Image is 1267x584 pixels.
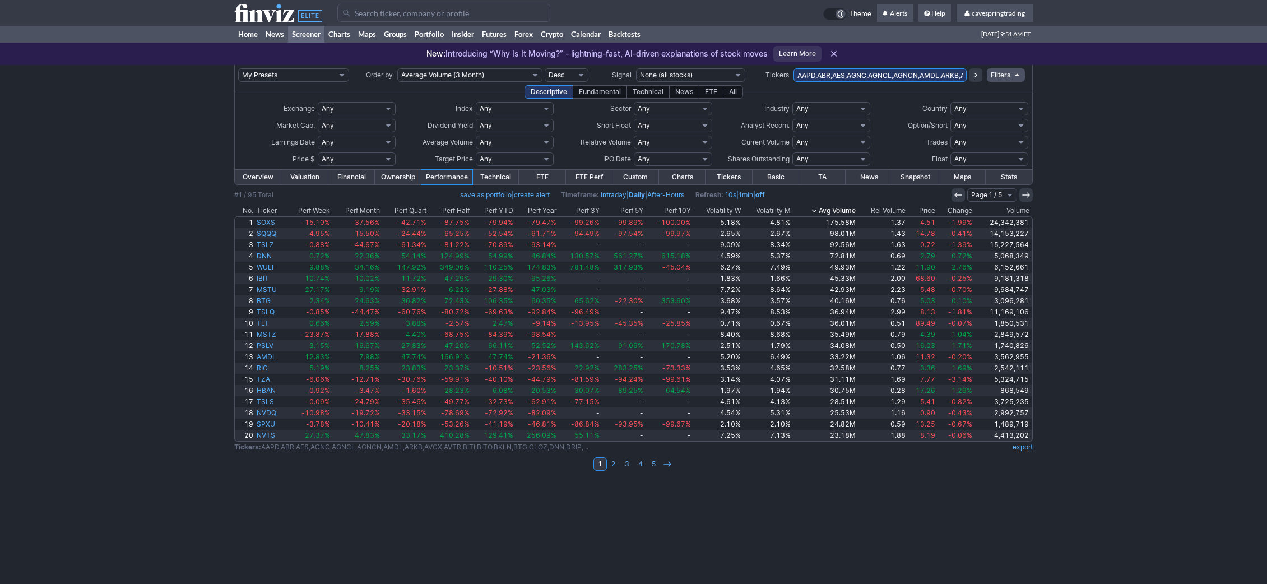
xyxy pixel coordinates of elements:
[972,9,1025,17] span: cavespringtrading
[558,251,601,262] a: 130.57%
[693,251,742,262] a: 4.59%
[309,263,330,271] span: 9.88%
[382,273,428,284] a: 11.72%
[948,229,972,238] span: -0.41%
[510,26,537,43] a: Forex
[332,228,382,239] a: -15.50%
[937,262,974,273] a: 2.76%
[857,295,907,307] a: 0.76
[309,252,330,260] span: 0.72%
[916,263,935,271] span: 11.90
[742,262,792,273] a: 7.49%
[398,240,426,249] span: -61.34%
[332,217,382,228] a: -37.56%
[531,296,556,305] span: 60.35%
[974,273,1032,284] a: 9,181,318
[693,217,742,228] a: 5.18%
[235,262,255,273] a: 5
[742,217,792,228] a: 4.81%
[857,228,907,239] a: 1.43
[566,170,612,184] a: ETF Perf
[948,285,972,294] span: -0.70%
[907,251,938,262] a: 2.79
[262,26,288,43] a: News
[306,308,330,316] span: -0.85%
[857,307,907,318] a: 2.99
[332,307,382,318] a: -44.47%
[742,295,792,307] a: 3.57%
[739,191,753,199] a: 1min
[515,251,558,262] a: 46.84%
[662,229,691,238] span: -99.97%
[428,295,471,307] a: 72.43%
[974,251,1032,262] a: 5,068,349
[849,8,871,20] span: Theme
[440,252,470,260] span: 124.99%
[306,229,330,238] span: -4.95%
[235,307,255,318] a: 9
[309,296,330,305] span: 2.34%
[449,285,470,294] span: 6.22%
[846,170,892,184] a: News
[488,252,513,260] span: 54.99%
[570,252,600,260] span: 130.57%
[693,228,742,239] a: 2.65%
[601,262,644,273] a: 317.93%
[471,307,514,318] a: -69.63%
[601,251,644,262] a: 561.27%
[907,228,938,239] a: 14.78
[515,239,558,251] a: -93.14%
[332,295,382,307] a: 24.63%
[515,217,558,228] a: -79.47%
[948,218,972,226] span: -1.99%
[558,284,601,295] a: -
[615,296,643,305] span: -22.30%
[693,239,742,251] a: 9.09%
[558,273,601,284] a: -
[857,262,907,273] a: 1.22
[255,307,286,318] a: TSLQ
[440,263,470,271] span: 349.06%
[601,307,644,318] a: -
[441,229,470,238] span: -65.25%
[515,273,558,284] a: 95.26%
[907,284,938,295] a: 5.48
[485,285,513,294] span: -27.88%
[699,85,723,99] div: ETF
[515,295,558,307] a: 60.35%
[792,262,857,273] a: 49.93M
[823,8,871,20] a: Theme
[939,170,986,184] a: Maps
[857,217,907,228] a: 1.37
[877,4,913,22] a: Alerts
[444,296,470,305] span: 72.43%
[629,191,645,199] a: Daily
[742,251,792,262] a: 5.37%
[255,217,286,228] a: SOXS
[857,251,907,262] a: 0.69
[907,262,938,273] a: 11.90
[725,191,736,199] a: 10s
[571,229,600,238] span: -94.49%
[792,273,857,284] a: 45.33M
[398,308,426,316] span: -60.76%
[645,307,693,318] a: -
[441,240,470,249] span: -81.22%
[428,228,471,239] a: -65.25%
[645,251,693,262] a: 615.18%
[255,273,286,284] a: IBIT
[645,228,693,239] a: -99.97%
[645,273,693,284] a: -
[974,262,1032,273] a: 6,152,661
[428,217,471,228] a: -87.75%
[398,285,426,294] span: -32.91%
[907,295,938,307] a: 5.03
[907,217,938,228] a: 4.51
[661,252,691,260] span: 615.18%
[397,263,426,271] span: 147.92%
[471,295,514,307] a: 106.35%
[398,218,426,226] span: -42.71%
[658,218,691,226] span: -100.00%
[659,170,706,184] a: Charts
[235,228,255,239] a: 2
